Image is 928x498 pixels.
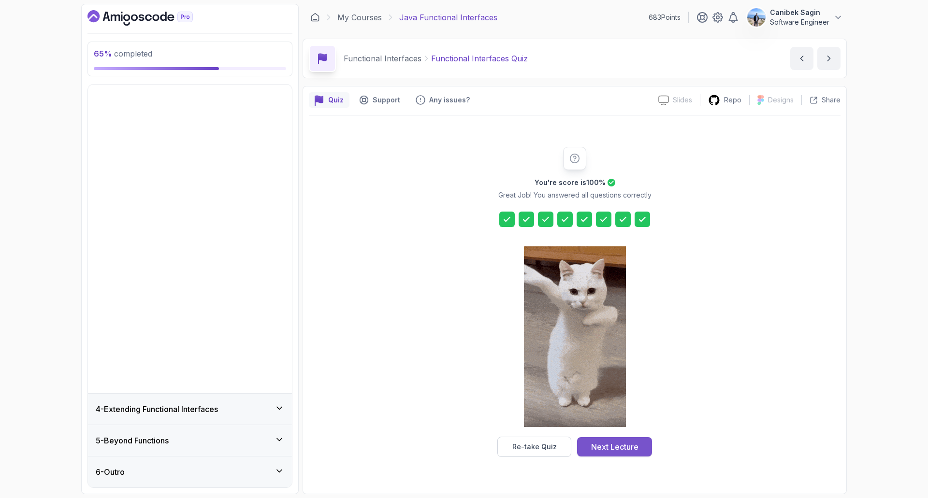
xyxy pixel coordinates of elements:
button: Support button [353,92,406,108]
a: Dashboard [310,13,320,22]
p: Java Functional Interfaces [399,12,497,23]
button: Re-take Quiz [497,437,571,457]
p: 683 Points [649,13,681,22]
p: Slides [673,95,692,105]
img: cool-cat [524,246,626,427]
a: Dashboard [87,10,215,26]
p: Software Engineer [770,17,829,27]
h3: 4 - Extending Functional Interfaces [96,403,218,415]
button: 6-Outro [88,456,292,487]
button: user profile imageCanibek SaginSoftware Engineer [747,8,843,27]
p: Repo [724,95,741,105]
p: Quiz [328,95,344,105]
p: Functional Interfaces Quiz [431,53,528,64]
button: Feedback button [410,92,476,108]
p: Designs [768,95,794,105]
button: Share [801,95,841,105]
p: Great Job! You answered all questions correctly [498,190,652,200]
p: Support [373,95,400,105]
button: quiz button [309,92,349,108]
p: Share [822,95,841,105]
button: next content [817,47,841,70]
button: 4-Extending Functional Interfaces [88,394,292,425]
button: Next Lecture [577,437,652,456]
img: user profile image [747,8,766,27]
div: Re-take Quiz [512,442,557,452]
a: My Courses [337,12,382,23]
span: completed [94,49,152,58]
span: 65 % [94,49,112,58]
button: 5-Beyond Functions [88,425,292,456]
h3: 5 - Beyond Functions [96,435,169,446]
h3: 6 - Outro [96,466,125,478]
button: previous content [790,47,813,70]
p: Any issues? [429,95,470,105]
a: Repo [700,94,749,106]
div: Next Lecture [591,441,638,453]
h2: You're score is 100 % [535,178,606,187]
p: Functional Interfaces [344,53,421,64]
p: Canibek Sagin [770,8,829,17]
